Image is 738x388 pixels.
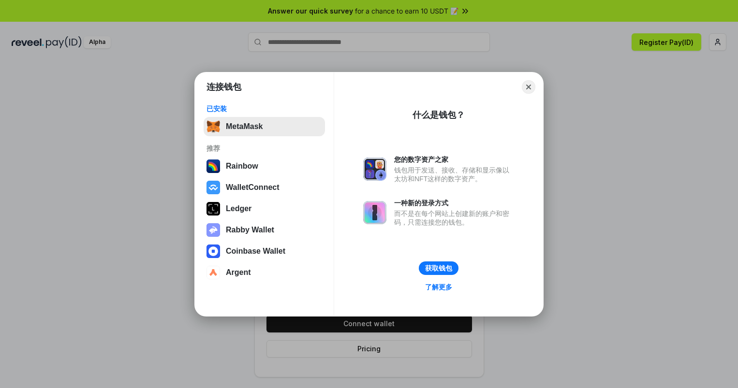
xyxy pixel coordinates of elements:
img: svg+xml,%3Csvg%20width%3D%2228%22%20height%3D%2228%22%20viewBox%3D%220%200%2028%2028%22%20fill%3D... [207,266,220,279]
img: svg+xml,%3Csvg%20width%3D%2228%22%20height%3D%2228%22%20viewBox%3D%220%200%2028%2028%22%20fill%3D... [207,181,220,194]
div: 推荐 [207,144,322,153]
div: 什么是钱包？ [413,109,465,121]
img: svg+xml,%3Csvg%20xmlns%3D%22http%3A%2F%2Fwww.w3.org%2F2000%2Fsvg%22%20fill%3D%22none%22%20viewBox... [363,158,386,181]
button: Coinbase Wallet [204,242,325,261]
img: svg+xml,%3Csvg%20xmlns%3D%22http%3A%2F%2Fwww.w3.org%2F2000%2Fsvg%22%20fill%3D%22none%22%20viewBox... [207,223,220,237]
h1: 连接钱包 [207,81,241,93]
img: svg+xml,%3Csvg%20xmlns%3D%22http%3A%2F%2Fwww.w3.org%2F2000%2Fsvg%22%20fill%3D%22none%22%20viewBox... [363,201,386,224]
div: Ledger [226,204,251,213]
div: 一种新的登录方式 [394,199,514,207]
img: svg+xml,%3Csvg%20width%3D%2228%22%20height%3D%2228%22%20viewBox%3D%220%200%2028%2028%22%20fill%3D... [207,244,220,258]
div: 您的数字资产之家 [394,155,514,164]
img: svg+xml,%3Csvg%20fill%3D%22none%22%20height%3D%2233%22%20viewBox%3D%220%200%2035%2033%22%20width%... [207,120,220,133]
img: svg+xml,%3Csvg%20width%3D%22120%22%20height%3D%22120%22%20viewBox%3D%220%200%20120%20120%22%20fil... [207,159,220,173]
div: Argent [226,268,251,277]
button: MetaMask [204,117,325,136]
div: WalletConnect [226,183,280,192]
button: Rainbow [204,157,325,176]
button: WalletConnect [204,178,325,197]
div: 获取钱包 [425,264,452,273]
a: 了解更多 [419,281,458,293]
div: Coinbase Wallet [226,247,285,256]
div: 已安装 [207,104,322,113]
div: Rainbow [226,162,258,171]
div: 而不是在每个网站上创建新的账户和密码，只需连接您的钱包。 [394,209,514,227]
button: Rabby Wallet [204,220,325,240]
button: Ledger [204,199,325,218]
img: svg+xml,%3Csvg%20xmlns%3D%22http%3A%2F%2Fwww.w3.org%2F2000%2Fsvg%22%20width%3D%2228%22%20height%3... [207,202,220,216]
div: Rabby Wallet [226,226,274,234]
div: 钱包用于发送、接收、存储和显示像以太坊和NFT这样的数字资产。 [394,166,514,183]
div: 了解更多 [425,283,452,291]
button: 获取钱包 [419,261,458,275]
button: Argent [204,263,325,282]
button: Close [522,80,535,94]
div: MetaMask [226,122,263,131]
